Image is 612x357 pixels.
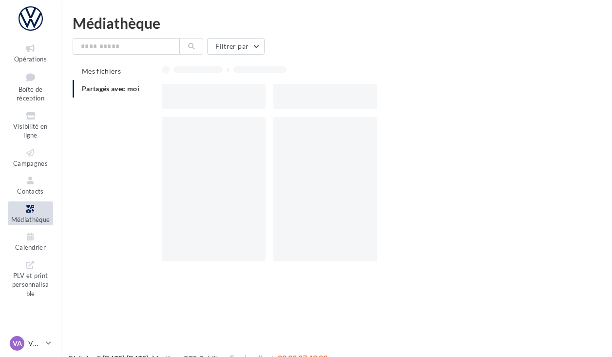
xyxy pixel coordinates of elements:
a: Campagnes [8,145,53,169]
a: VA VW [GEOGRAPHIC_DATA] [8,334,53,353]
span: PLV et print personnalisable [12,270,49,297]
span: Visibilité en ligne [13,122,47,139]
span: Campagnes [13,159,48,167]
span: Contacts [17,187,44,195]
a: Opérations [8,41,53,65]
a: Calendrier [8,229,53,253]
div: Médiathèque [73,16,600,30]
a: Visibilité en ligne [8,108,53,141]
span: Partagés avec moi [82,84,139,93]
a: Médiathèque [8,201,53,225]
button: Filtrer par [207,38,265,55]
span: Médiathèque [11,216,50,223]
span: Boîte de réception [17,85,44,102]
a: Campagnes DataOnDemand [8,303,53,346]
span: Mes fichiers [82,67,121,75]
span: Calendrier [15,243,46,251]
a: Boîte de réception [8,69,53,104]
span: VA [13,338,22,348]
a: PLV et print personnalisable [8,258,53,300]
p: VW [GEOGRAPHIC_DATA] [28,338,42,348]
span: Opérations [14,55,47,63]
a: Contacts [8,173,53,197]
